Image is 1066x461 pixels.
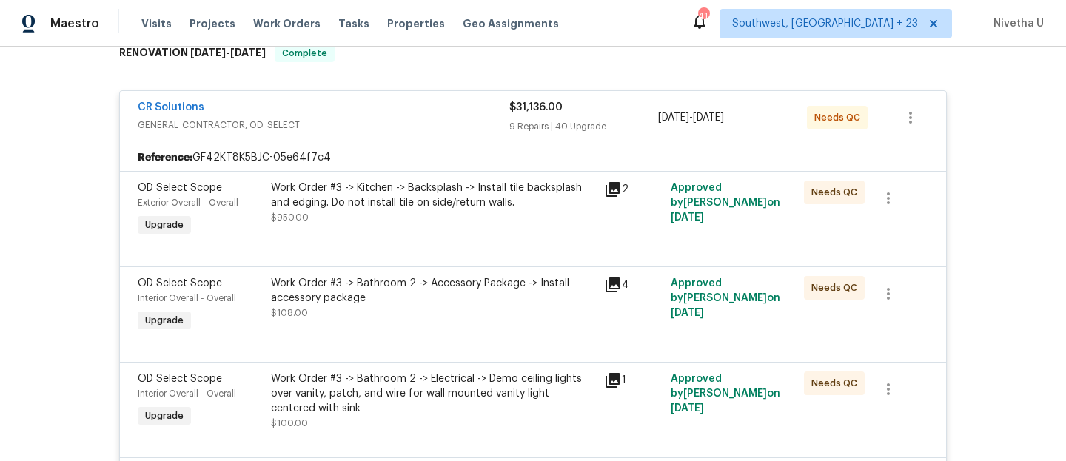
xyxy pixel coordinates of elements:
[230,47,266,58] span: [DATE]
[811,376,863,391] span: Needs QC
[138,102,204,112] a: CR Solutions
[509,119,658,134] div: 9 Repairs | 40 Upgrade
[988,16,1044,31] span: Nivetha U
[671,212,704,223] span: [DATE]
[138,118,509,132] span: GENERAL_CONTRACTOR, OD_SELECT
[671,374,780,414] span: Approved by [PERSON_NAME] on
[271,181,595,210] div: Work Order #3 -> Kitchen -> Backsplash -> Install tile backsplash and edging. Do not install tile...
[814,110,866,125] span: Needs QC
[671,278,780,318] span: Approved by [PERSON_NAME] on
[271,371,595,416] div: Work Order #3 -> Bathroom 2 -> Electrical -> Demo ceiling lights over vanity, patch, and wire for...
[693,112,724,123] span: [DATE]
[190,47,266,58] span: -
[658,112,689,123] span: [DATE]
[115,30,951,77] div: RENOVATION [DATE]-[DATE]Complete
[698,9,708,24] div: 417
[119,44,266,62] h6: RENOVATION
[138,389,236,398] span: Interior Overall - Overall
[120,144,946,171] div: GF42KT8K5BJC-05e64f7c4
[732,16,918,31] span: Southwest, [GEOGRAPHIC_DATA] + 23
[139,218,190,232] span: Upgrade
[671,308,704,318] span: [DATE]
[671,403,704,414] span: [DATE]
[139,313,190,328] span: Upgrade
[811,280,863,295] span: Needs QC
[190,47,226,58] span: [DATE]
[138,294,236,303] span: Interior Overall - Overall
[138,374,222,384] span: OD Select Scope
[253,16,321,31] span: Work Orders
[138,278,222,289] span: OD Select Scope
[463,16,559,31] span: Geo Assignments
[50,16,99,31] span: Maestro
[190,16,235,31] span: Projects
[509,102,563,112] span: $31,136.00
[276,46,333,61] span: Complete
[271,276,595,306] div: Work Order #3 -> Bathroom 2 -> Accessory Package -> Install accessory package
[138,183,222,193] span: OD Select Scope
[671,183,780,223] span: Approved by [PERSON_NAME] on
[138,150,192,165] b: Reference:
[138,198,238,207] span: Exterior Overall - Overall
[604,276,662,294] div: 4
[139,408,190,423] span: Upgrade
[604,181,662,198] div: 2
[338,18,369,29] span: Tasks
[387,16,445,31] span: Properties
[811,185,863,200] span: Needs QC
[141,16,172,31] span: Visits
[271,309,308,317] span: $108.00
[604,371,662,389] div: 1
[271,213,309,222] span: $950.00
[271,419,308,428] span: $100.00
[658,110,724,125] span: -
